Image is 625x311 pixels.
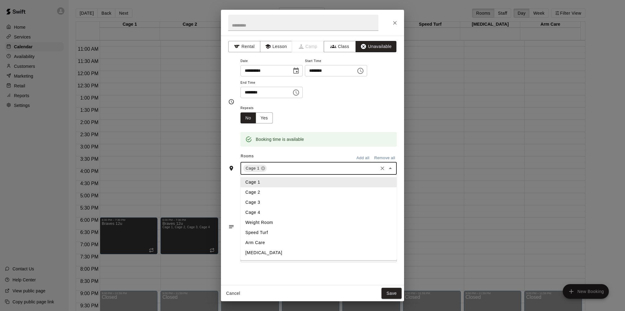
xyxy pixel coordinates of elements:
[381,288,402,299] button: Save
[228,165,234,171] svg: Rooms
[240,112,273,124] div: outlined button group
[305,57,367,65] span: Start Time
[240,104,278,112] span: Repeats
[240,57,303,65] span: Date
[356,41,396,52] button: Unavailable
[240,79,303,87] span: End Time
[290,86,302,99] button: Choose time, selected time is 8:00 PM
[256,112,273,124] button: Yes
[256,134,304,145] div: Booking time is available
[386,164,395,173] button: Close
[240,187,397,197] li: Cage 2
[324,41,356,52] button: Class
[240,207,397,218] li: Cage 4
[228,224,234,230] svg: Notes
[240,228,397,238] li: Speed Turf
[228,41,260,52] button: Rental
[354,65,367,77] button: Choose time, selected time is 7:30 PM
[240,238,397,248] li: Arm Care
[292,41,324,52] span: Camps can only be created in the Services page
[240,112,256,124] button: No
[228,99,234,105] svg: Timing
[240,248,397,258] li: [MEDICAL_DATA]
[223,288,243,299] button: Cancel
[260,41,292,52] button: Lesson
[373,153,397,163] button: Remove all
[240,218,397,228] li: Weight Room
[240,197,397,207] li: Cage 3
[353,153,373,163] button: Add all
[290,65,302,77] button: Choose date, selected date is Sep 11, 2025
[378,164,387,173] button: Clear
[389,17,400,28] button: Close
[243,165,267,172] div: Cage 1
[240,177,397,187] li: Cage 1
[241,154,254,158] span: Rooms
[243,165,262,171] span: Cage 1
